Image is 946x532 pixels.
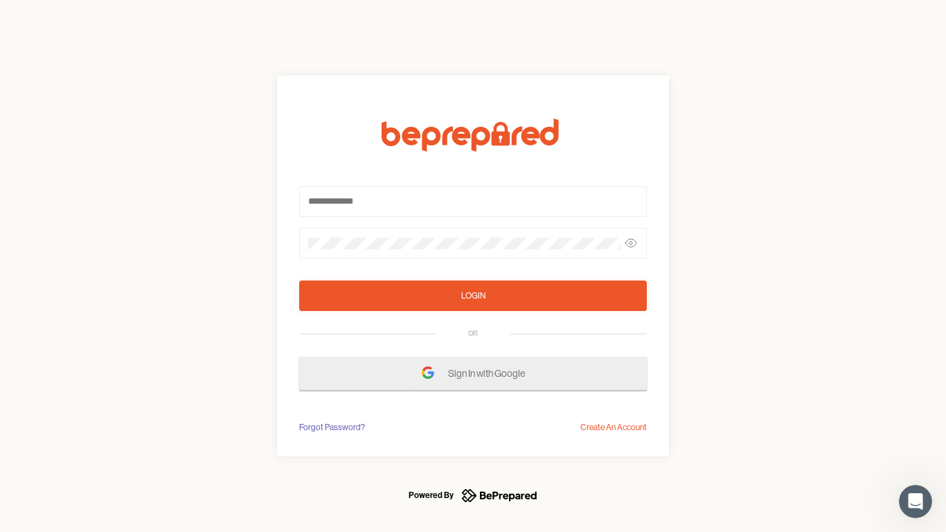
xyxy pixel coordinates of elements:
div: OR [468,328,478,339]
div: Create An Account [580,420,647,434]
div: Forgot Password? [299,420,365,434]
div: Powered By [409,487,454,504]
button: Login [299,281,647,311]
span: Sign In with Google [448,361,532,386]
iframe: Intercom live chat [899,485,932,518]
button: Sign In with Google [299,357,647,390]
div: Login [461,289,485,303]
